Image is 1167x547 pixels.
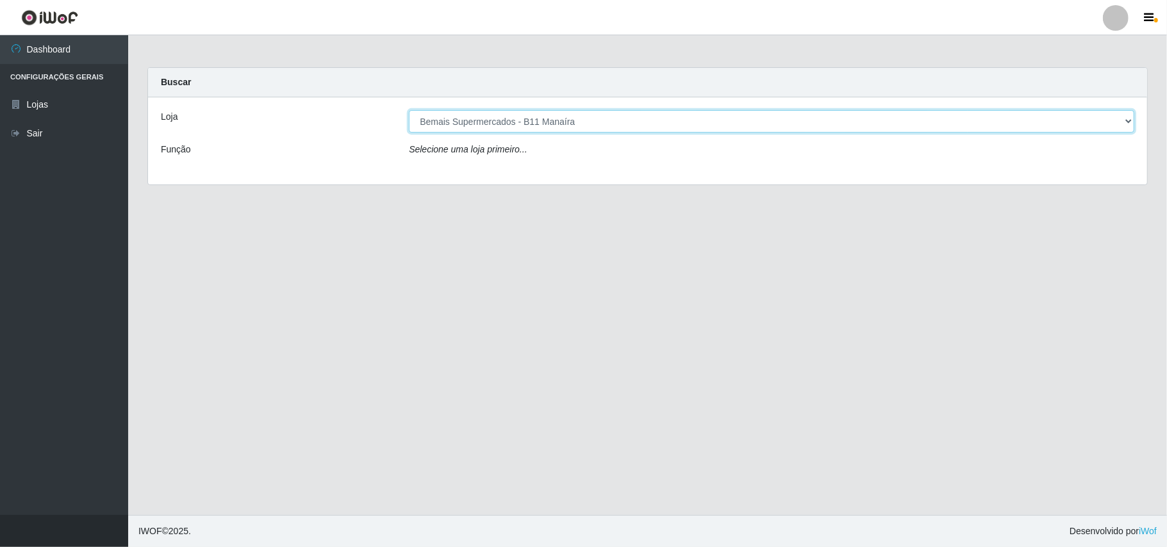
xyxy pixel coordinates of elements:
[161,143,191,156] label: Função
[21,10,78,26] img: CoreUI Logo
[138,526,162,536] span: IWOF
[161,77,191,87] strong: Buscar
[1070,525,1157,538] span: Desenvolvido por
[409,144,527,154] i: Selecione uma loja primeiro...
[1139,526,1157,536] a: iWof
[138,525,191,538] span: © 2025 .
[161,110,178,124] label: Loja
